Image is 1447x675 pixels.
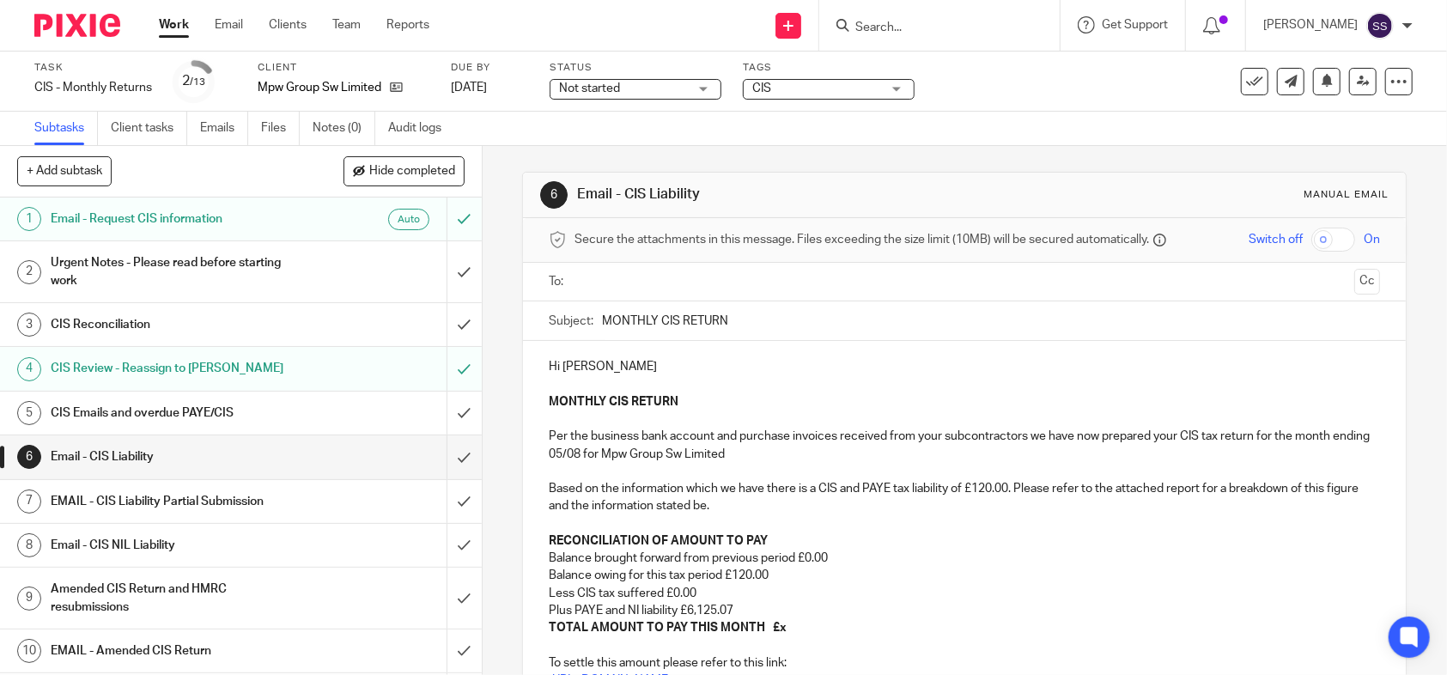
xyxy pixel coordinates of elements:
[451,61,528,75] label: Due by
[1366,12,1394,40] img: svg%3E
[549,396,678,408] strong: MONTHLY CIS RETURN
[17,156,112,185] button: + Add subtask
[261,112,300,145] a: Files
[1304,188,1389,202] div: Manual email
[34,14,120,37] img: Pixie
[549,393,1380,550] p: Per the business bank account and purchase invoices received from your subcontractors we have now...
[388,112,454,145] a: Audit logs
[191,77,206,87] small: /13
[269,16,307,33] a: Clients
[51,576,303,620] h1: Amended CIS Return and HMRC resubmissions
[258,61,429,75] label: Client
[549,358,1380,375] p: Hi [PERSON_NAME]
[17,490,41,514] div: 7
[111,112,187,145] a: Client tasks
[549,602,1380,619] p: Plus PAYE and NI liability £6,125.07
[17,445,41,469] div: 6
[550,61,721,75] label: Status
[559,82,620,94] span: Not started
[549,585,1380,602] p: Less CIS tax suffered £0.00
[51,312,303,337] h1: CIS Reconciliation
[575,231,1149,248] span: Secure the attachments in this message. Files exceeding the size limit (10MB) will be secured aut...
[17,207,41,231] div: 1
[1102,19,1168,31] span: Get Support
[549,535,768,547] strong: RECONCILIATION OF AMOUNT TO PAY
[388,209,429,230] div: Auto
[854,21,1008,36] input: Search
[17,357,41,381] div: 4
[1249,231,1303,248] span: Switch off
[17,639,41,663] div: 10
[200,112,248,145] a: Emails
[17,401,41,425] div: 5
[51,250,303,294] h1: Urgent Notes - Please read before starting work
[540,181,568,209] div: 6
[17,260,41,284] div: 2
[549,567,1380,584] p: Balance owing for this tax period £120.00
[51,489,303,514] h1: EMAIL - CIS Liability Partial Submission
[1354,269,1380,295] button: Cc
[577,185,1001,204] h1: Email - CIS Liability
[51,532,303,558] h1: Email - CIS NIL Liability
[51,638,303,664] h1: EMAIL - Amended CIS Return
[549,550,1380,567] p: Balance brought forward from previous period £0.00
[258,79,381,96] p: Mpw Group Sw Limited
[17,533,41,557] div: 8
[451,82,487,94] span: [DATE]
[1263,16,1358,33] p: [PERSON_NAME]
[51,400,303,426] h1: CIS Emails and overdue PAYE/CIS
[344,156,465,185] button: Hide completed
[752,82,771,94] span: CIS
[1364,231,1380,248] span: On
[332,16,361,33] a: Team
[183,71,206,91] div: 2
[17,313,41,337] div: 3
[743,61,915,75] label: Tags
[313,112,375,145] a: Notes (0)
[51,356,303,381] h1: CIS Review - Reassign to [PERSON_NAME]
[51,206,303,232] h1: Email - Request CIS information
[17,587,41,611] div: 9
[386,16,429,33] a: Reports
[369,165,455,179] span: Hide completed
[549,313,593,330] label: Subject:
[159,16,189,33] a: Work
[34,112,98,145] a: Subtasks
[51,444,303,470] h1: Email - CIS Liability
[549,622,787,634] strong: TOTAL AMOUNT TO PAY THIS MONTH £x
[34,61,152,75] label: Task
[549,273,568,290] label: To:
[34,79,152,96] div: CIS - Monthly Returns
[215,16,243,33] a: Email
